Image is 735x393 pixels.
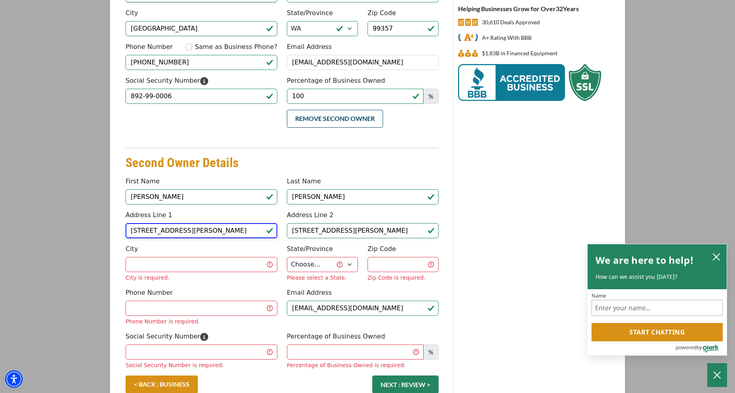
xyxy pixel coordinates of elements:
[287,110,383,128] button: Remove Second Owner
[126,210,172,220] label: Address Line 1
[696,342,702,352] span: by
[367,274,439,282] div: Zip Code is required.
[287,361,439,370] div: Percentage of Business Owned is required.
[707,363,727,387] button: Close Chatbox
[5,370,23,388] div: Accessibility Menu
[596,252,694,268] h2: We are here to help!
[556,5,563,12] span: 32
[287,76,385,86] label: Percentage of Business Owned
[287,177,321,186] label: Last Name
[126,361,277,370] div: Social Security Number is required.
[482,18,540,27] p: 30,610 Deals Approved
[592,293,723,298] label: Name
[287,332,385,341] label: Percentage of Business Owned
[675,342,727,355] a: Powered by Olark
[592,300,723,316] input: Name
[126,8,138,18] label: City
[287,288,332,298] label: Email Address
[126,177,160,186] label: First Name
[458,64,601,101] img: BBB Acredited Business and SSL Protection
[675,342,696,352] span: powered
[126,76,208,86] label: Social Security Number
[287,210,333,220] label: Address Line 2
[287,8,333,18] label: State/Province
[287,274,358,282] div: Please select a State.
[367,244,396,254] label: Zip Code
[482,33,532,43] p: A+ Rating With BBB
[482,49,557,58] p: $1,826,877,581 in Financed Equipment
[126,155,439,171] h3: Second Owner Details
[126,332,208,341] label: Social Security Number
[126,244,138,254] label: City
[126,274,277,282] div: City is required.
[367,8,396,18] label: Zip Code
[587,244,727,356] div: olark chatbox
[287,223,439,238] input: suite, apt, house #
[592,323,723,341] button: Start chatting
[126,317,277,326] div: Phone Number is required.
[200,333,208,341] svg: Please enter your Social Security Number. We use this information to identify you and process you...
[423,344,439,360] span: %
[195,42,277,52] label: Same as Business Phone?
[596,273,719,281] p: How can we assist you [DATE]?
[287,42,332,52] label: Email Address
[126,288,173,298] label: Phone Number
[287,244,333,254] label: State/Province
[126,42,173,52] label: Phone Number
[200,77,208,85] svg: Please enter your Social Security Number. We use this information to identify you and process you...
[458,4,619,14] p: Helping Businesses Grow for Over Years
[710,251,723,262] button: close chatbox
[423,89,439,104] span: %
